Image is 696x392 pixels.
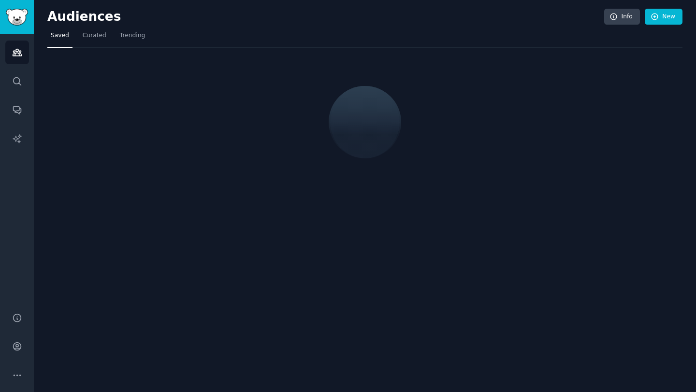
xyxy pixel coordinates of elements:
[79,28,110,48] a: Curated
[83,31,106,40] span: Curated
[6,9,28,26] img: GummySearch logo
[47,28,72,48] a: Saved
[120,31,145,40] span: Trending
[645,9,682,25] a: New
[604,9,640,25] a: Info
[116,28,148,48] a: Trending
[51,31,69,40] span: Saved
[47,9,604,25] h2: Audiences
